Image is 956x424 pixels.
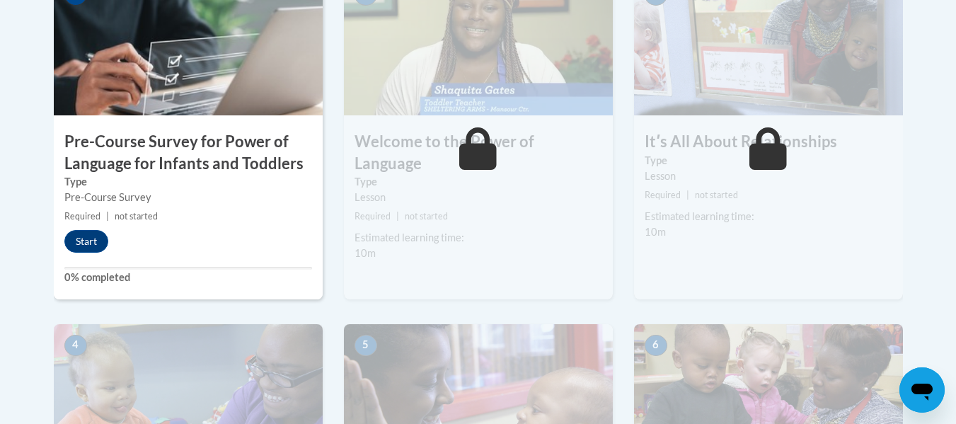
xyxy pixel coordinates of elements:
span: | [396,211,399,222]
label: Type [64,174,312,190]
div: Estimated learning time: [355,230,602,246]
span: Required [64,211,100,222]
label: 0% completed [64,270,312,285]
div: Estimated learning time: [645,209,892,224]
label: Type [355,174,602,190]
span: | [106,211,109,222]
span: 5 [355,335,377,356]
h3: Pre-Course Survey for Power of Language for Infants and Toddlers [54,131,323,175]
div: Pre-Course Survey [64,190,312,205]
label: Type [645,153,892,168]
span: 6 [645,335,667,356]
div: Lesson [355,190,602,205]
span: 4 [64,335,87,356]
iframe: Button to launch messaging window [899,367,945,413]
div: Lesson [645,168,892,184]
h3: Welcome to the Power of Language [344,131,613,175]
span: Required [355,211,391,222]
span: not started [405,211,448,222]
span: | [686,190,689,200]
span: Required [645,190,681,200]
span: not started [115,211,158,222]
span: not started [695,190,738,200]
button: Start [64,230,108,253]
span: 10m [355,247,376,259]
h3: Itʹs All About Relationships [634,131,903,153]
span: 10m [645,226,666,238]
